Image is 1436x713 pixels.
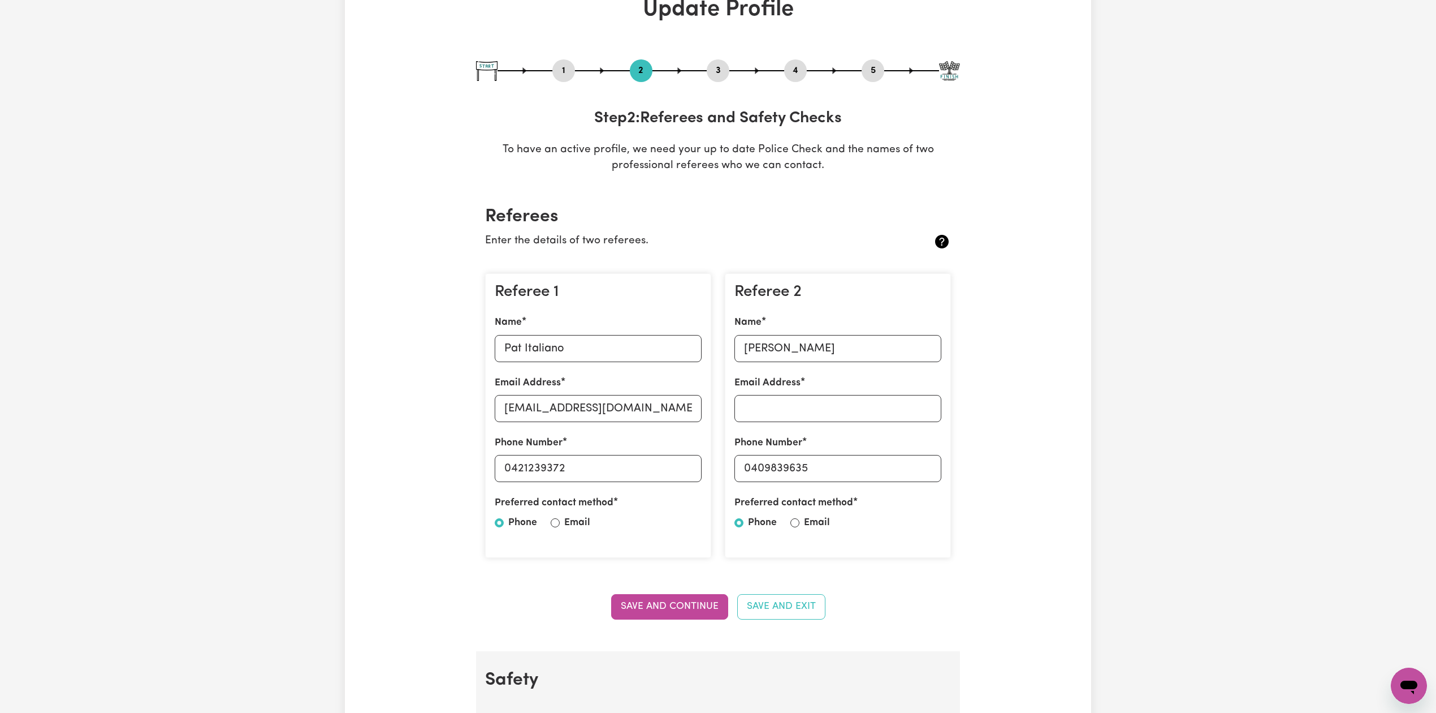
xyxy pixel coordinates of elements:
label: Email Address [495,376,561,390]
label: Email [804,516,830,530]
p: Enter the details of two referees. [485,233,873,250]
button: Save and Exit [737,594,825,619]
h3: Step 2 : Referees and Safety Checks [476,109,960,128]
label: Email Address [734,376,801,390]
iframe: Button to launch messaging window [1391,668,1427,704]
label: Preferred contact method [495,496,613,510]
h2: Referees [485,206,951,227]
button: Go to step 1 [552,63,575,78]
label: Phone Number [734,436,802,450]
p: To have an active profile, we need your up to date Police Check and the names of two professional... [476,142,960,175]
button: Go to step 4 [784,63,807,78]
label: Name [734,315,762,330]
label: Name [495,315,522,330]
button: Go to step 2 [630,63,652,78]
label: Preferred contact method [734,496,853,510]
h2: Safety [485,669,951,691]
button: Save and Continue [611,594,728,619]
label: Phone [508,516,537,530]
label: Email [564,516,590,530]
button: Go to step 5 [862,63,884,78]
label: Phone Number [495,436,563,450]
label: Phone [748,516,777,530]
button: Go to step 3 [707,63,729,78]
h3: Referee 2 [734,283,941,302]
h3: Referee 1 [495,283,702,302]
